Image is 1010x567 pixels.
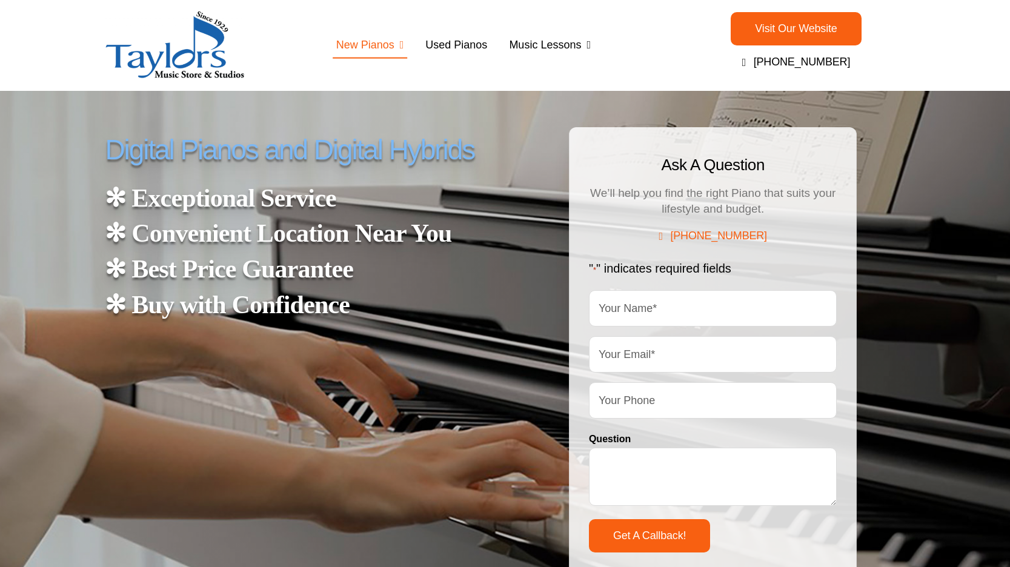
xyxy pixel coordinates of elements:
[333,33,408,59] a: New Pianos
[336,36,394,54] span: New Pianos
[634,219,791,253] a: [PHONE_NUMBER]
[589,519,710,552] input: Get a Callback!
[731,12,861,45] a: Visit Our Website
[589,259,837,278] p: " " indicates required fields
[105,134,505,166] h1: Digital Pianos and Digital Hybrids
[671,45,921,79] a: [PHONE_NUMBER]
[105,255,353,319] strong: ✻ Best Price Guarantee ✻ Buy with Confidence
[422,33,491,59] a: Used Pianos
[589,382,837,419] input: Your Phone
[425,36,487,54] span: Used Pianos
[670,230,767,242] span: [PHONE_NUMBER]
[754,56,851,68] span: [PHONE_NUMBER]
[271,24,656,67] nav: Menu
[105,10,245,24] a: taylors-music-store-west-chester
[589,336,837,373] input: Your Email*
[105,184,451,248] strong: ✻ Exceptional Service ✻ Convenient Location Near You
[589,290,837,327] input: Your Name*
[589,154,837,176] h4: Ask A Question
[589,185,837,217] div: We’ll help you find the right Piano that suits your lifestyle and budget.
[589,431,631,447] label: Question
[755,22,837,35] span: Visit Our Website
[505,33,594,59] a: Music Lessons
[509,36,581,54] span: Music Lessons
